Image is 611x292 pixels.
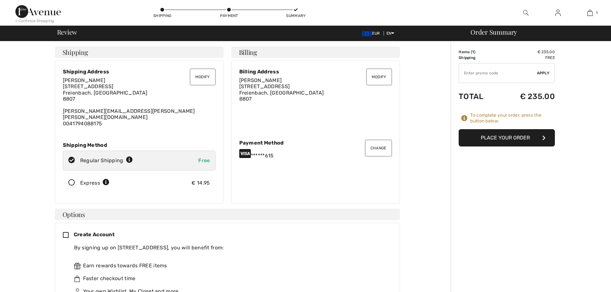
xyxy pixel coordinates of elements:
[459,55,498,61] td: Shipping
[574,9,606,17] a: 1
[362,31,382,36] span: EUR
[63,49,88,55] span: Shipping
[470,113,555,124] div: To complete your order, press the button below.
[463,29,607,35] div: Order Summary
[498,49,555,55] td: € 235.00
[459,86,498,107] td: Total
[74,263,81,269] img: rewards.svg
[57,29,77,35] span: Review
[63,69,216,75] div: Shipping Address
[498,55,555,61] td: Free
[459,63,537,83] input: Promo code
[219,13,239,19] div: Payment
[239,140,392,146] div: Payment Method
[239,77,282,83] span: [PERSON_NAME]
[239,69,392,75] div: Billing Address
[537,70,550,76] span: Apply
[15,5,61,18] img: 1ère Avenue
[74,276,81,282] img: faster.svg
[63,142,216,148] div: Shipping Method
[63,77,106,83] span: [PERSON_NAME]
[74,275,387,282] div: Faster checkout time
[15,18,54,24] div: < Continue Shopping
[239,49,257,55] span: Billing
[523,9,529,17] img: search the website
[190,69,216,85] button: Modify
[74,231,115,238] span: Create Account
[63,77,216,127] div: [PERSON_NAME][EMAIL_ADDRESS][PERSON_NAME][PERSON_NAME][DOMAIN_NAME] 0041794088175
[191,179,210,187] div: € 14.95
[386,31,395,36] span: EN
[80,179,109,187] div: Express
[80,157,133,164] div: Regular Shipping
[555,9,561,17] img: My Info
[587,9,593,17] img: My Bag
[550,9,566,17] a: Sign In
[498,86,555,107] td: € 235.00
[153,13,172,19] div: Shipping
[362,31,372,36] img: Euro
[365,140,392,156] button: Change
[63,83,148,102] span: [STREET_ADDRESS] Freienbach, [GEOGRAPHIC_DATA] 8807
[459,49,498,55] td: Items ( )
[472,50,474,54] span: 1
[74,244,387,252] div: By signing up on [STREET_ADDRESS], you will benefit from:
[239,83,324,102] span: [STREET_ADDRESS] Freienbach, [GEOGRAPHIC_DATA] 8807
[286,13,305,19] div: Summary
[74,262,387,270] div: Earn rewards towards FREE items
[198,157,210,163] span: Free
[596,10,598,16] span: 1
[55,209,400,220] h4: Options
[366,69,392,85] button: Modify
[459,129,555,146] button: Place Your Order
